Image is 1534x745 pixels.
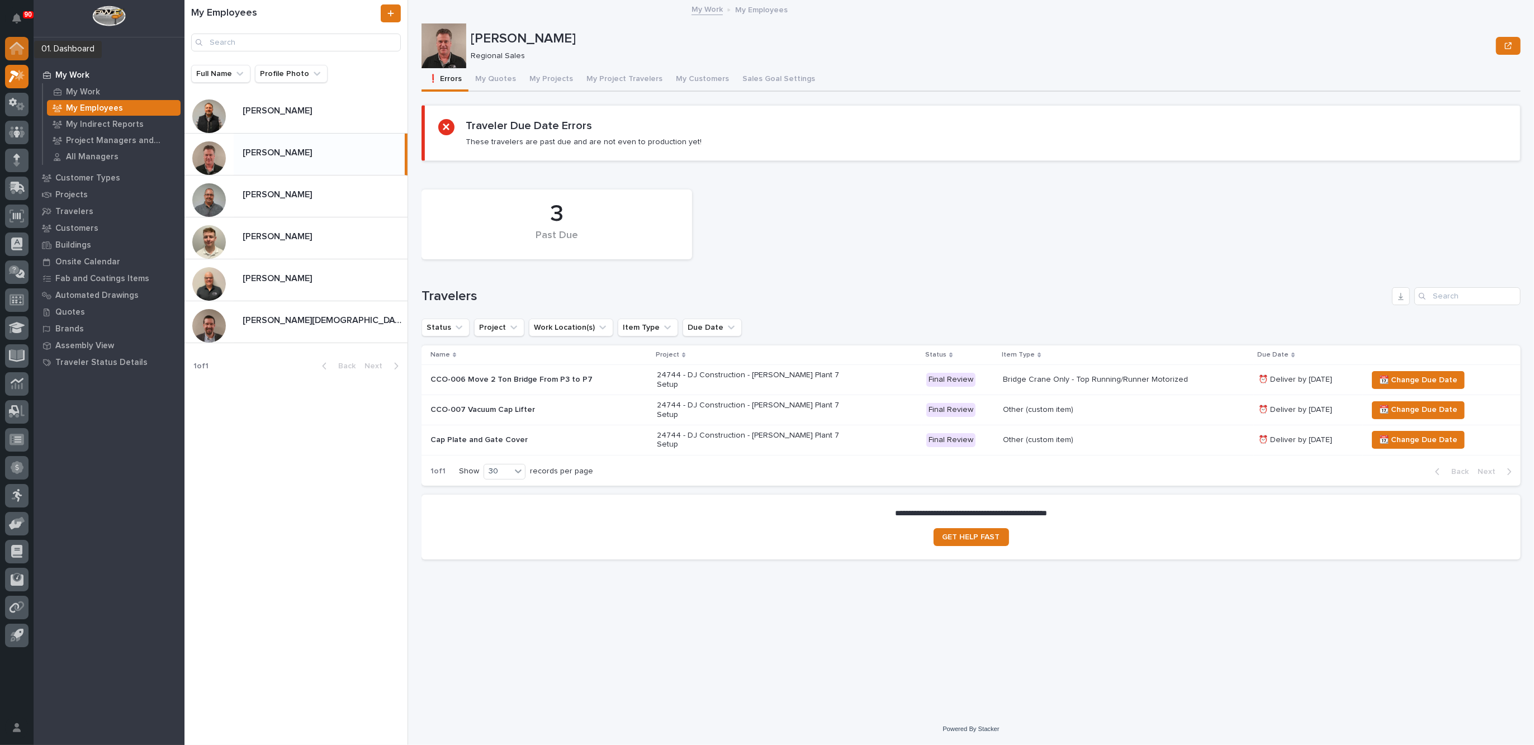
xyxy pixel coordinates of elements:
[430,405,626,415] p: CCO-007 Vacuum Cap Lifter
[55,291,139,301] p: Automated Drawings
[43,100,184,116] a: My Employees
[184,301,408,343] a: [PERSON_NAME][DEMOGRAPHIC_DATA][PERSON_NAME][DEMOGRAPHIC_DATA]
[926,433,976,447] div: Final Review
[523,68,580,92] button: My Projects
[55,274,149,284] p: Fab and Coatings Items
[55,190,88,200] p: Projects
[34,236,184,253] a: Buildings
[580,68,669,92] button: My Project Travelers
[484,466,511,477] div: 30
[43,84,184,99] a: My Work
[34,320,184,337] a: Brands
[466,137,702,147] p: These travelers are past due and are not even to production yet!
[430,375,626,385] p: CCO-006 Move 2 Ton Bridge From P3 to P7
[5,7,29,30] button: Notifications
[430,349,450,361] p: Name
[66,120,144,130] p: My Indirect Reports
[243,145,314,158] p: [PERSON_NAME]
[55,341,114,351] p: Assembly View
[657,371,853,390] p: 24744 - DJ Construction - [PERSON_NAME] Plant 7 Setup
[313,361,360,371] button: Back
[34,337,184,354] a: Assembly View
[360,361,408,371] button: Next
[55,257,120,267] p: Onsite Calendar
[1003,405,1199,415] p: Other (custom item)
[441,230,673,253] div: Past Due
[184,217,408,259] a: [PERSON_NAME][PERSON_NAME]
[669,68,736,92] button: My Customers
[43,149,184,164] a: All Managers
[243,103,314,116] p: [PERSON_NAME]
[422,458,454,485] p: 1 of 1
[657,431,853,450] p: 24744 - DJ Construction - [PERSON_NAME] Plant 7 Setup
[184,259,408,301] a: [PERSON_NAME][PERSON_NAME]
[736,68,822,92] button: Sales Goal Settings
[43,116,184,132] a: My Indirect Reports
[1414,287,1521,305] input: Search
[618,319,678,336] button: Item Type
[474,319,524,336] button: Project
[92,6,125,26] img: Workspace Logo
[943,533,1000,541] span: GET HELP FAST
[55,70,89,80] p: My Work
[459,467,479,476] p: Show
[66,136,176,146] p: Project Managers and Engineers
[1426,467,1473,477] button: Back
[943,725,999,732] a: Powered By Stacker
[656,349,679,361] p: Project
[1372,431,1465,449] button: 📆 Change Due Date
[34,253,184,270] a: Onsite Calendar
[191,7,378,20] h1: My Employees
[1379,433,1457,447] span: 📆 Change Due Date
[422,288,1388,305] h1: Travelers
[34,303,184,320] a: Quotes
[1258,375,1358,385] p: ⏰ Deliver by [DATE]
[55,324,84,334] p: Brands
[430,435,626,445] p: Cap Plate and Gate Cover
[1473,467,1521,477] button: Next
[34,270,184,287] a: Fab and Coatings Items
[1379,373,1457,387] span: 📆 Change Due Date
[55,240,91,250] p: Buildings
[243,313,405,326] p: [PERSON_NAME][DEMOGRAPHIC_DATA]
[422,395,1521,425] tr: CCO-007 Vacuum Cap Lifter24744 - DJ Construction - [PERSON_NAME] Plant 7 SetupFinal ReviewOther (...
[184,92,408,134] a: [PERSON_NAME][PERSON_NAME]
[243,229,314,242] p: [PERSON_NAME]
[657,401,853,420] p: 24744 - DJ Construction - [PERSON_NAME] Plant 7 Setup
[34,203,184,220] a: Travelers
[926,403,976,417] div: Final Review
[34,220,184,236] a: Customers
[34,354,184,371] a: Traveler Status Details
[66,152,119,162] p: All Managers
[184,134,408,175] a: [PERSON_NAME][PERSON_NAME]
[1003,375,1199,385] p: Bridge Crane Only - Top Running/Runner Motorized
[66,87,100,97] p: My Work
[25,11,32,18] p: 90
[441,200,673,228] div: 3
[422,365,1521,395] tr: CCO-006 Move 2 Ton Bridge From P3 to P724744 - DJ Construction - [PERSON_NAME] Plant 7 SetupFinal...
[43,132,184,148] a: Project Managers and Engineers
[1258,405,1358,415] p: ⏰ Deliver by [DATE]
[1379,403,1457,416] span: 📆 Change Due Date
[184,175,408,217] a: [PERSON_NAME][PERSON_NAME]
[66,103,123,113] p: My Employees
[55,173,120,183] p: Customer Types
[255,65,328,83] button: Profile Photo
[683,319,742,336] button: Due Date
[191,65,250,83] button: Full Name
[243,187,314,200] p: [PERSON_NAME]
[243,271,314,284] p: [PERSON_NAME]
[55,207,93,217] p: Travelers
[34,67,184,83] a: My Work
[1002,349,1035,361] p: Item Type
[925,349,946,361] p: Status
[191,34,401,51] input: Search
[332,361,356,371] span: Back
[184,353,217,380] p: 1 of 1
[14,13,29,31] div: Notifications90
[1257,349,1289,361] p: Due Date
[1258,435,1358,445] p: ⏰ Deliver by [DATE]
[1003,435,1199,445] p: Other (custom item)
[926,373,976,387] div: Final Review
